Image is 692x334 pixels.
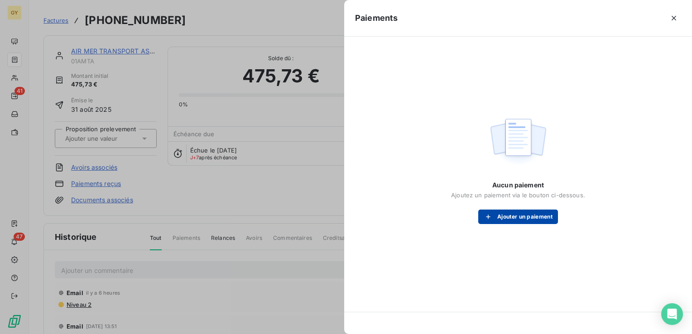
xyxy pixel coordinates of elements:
button: Ajouter un paiement [478,210,558,224]
span: Aucun paiement [492,181,544,190]
img: empty state [489,114,547,170]
span: Ajoutez un paiement via le bouton ci-dessous. [451,191,585,199]
div: Open Intercom Messenger [661,303,683,325]
h5: Paiements [355,12,398,24]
